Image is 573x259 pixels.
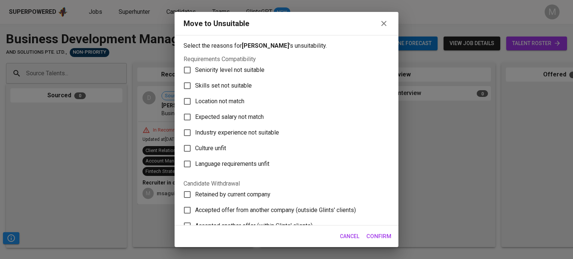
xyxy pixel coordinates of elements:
[242,42,289,49] b: [PERSON_NAME]
[337,230,362,243] button: Cancel
[195,97,244,106] span: Location not match
[195,81,252,90] span: Skills set not suitable
[340,232,359,241] span: Cancel
[184,18,249,29] div: Move to Unsuitable
[195,113,264,121] span: Expected salary not match
[195,221,313,230] span: Accepted another offer (within Glints' clients)
[184,41,389,50] p: Select the reasons for 's unsuitability.
[195,144,226,153] span: Culture unfit
[195,66,264,75] span: Seniority level not suitable
[195,206,356,215] span: Accepted offer from another company (outside Glints' clients)
[195,159,269,168] span: Language requirements unfit
[366,231,391,241] span: Confirm
[184,181,240,187] legend: Candidate Withdrawal
[195,128,279,137] span: Industry experience not suitable
[195,190,270,199] span: Retained by current company
[184,56,256,62] legend: Requirements Compatibility
[362,228,395,244] button: Confirm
